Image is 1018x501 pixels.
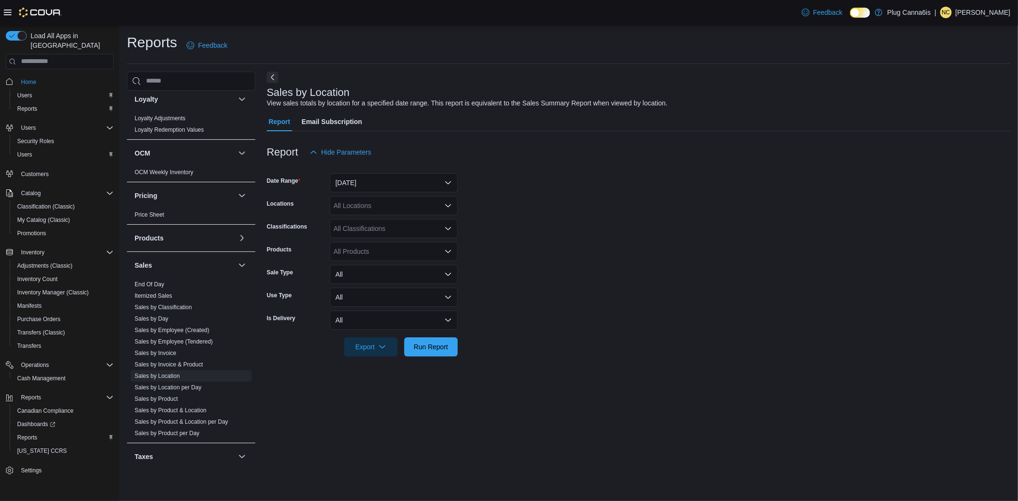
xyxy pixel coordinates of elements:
[135,261,234,270] button: Sales
[13,445,71,457] a: [US_STATE] CCRS
[10,444,117,458] button: [US_STATE] CCRS
[10,148,117,161] button: Users
[13,149,114,160] span: Users
[13,287,114,298] span: Inventory Manager (Classic)
[135,148,234,158] button: OCM
[13,313,64,325] a: Purchase Orders
[135,429,199,437] span: Sales by Product per Day
[17,375,65,382] span: Cash Management
[19,8,62,17] img: Cova
[940,7,952,18] div: Nicholas Chiao
[2,246,117,259] button: Inventory
[10,272,117,286] button: Inventory Count
[2,75,117,89] button: Home
[135,292,172,300] span: Itemized Sales
[21,361,49,369] span: Operations
[13,445,114,457] span: Washington CCRS
[135,261,152,270] h3: Sales
[13,90,36,101] a: Users
[135,338,213,345] span: Sales by Employee (Tendered)
[17,359,53,371] button: Operations
[135,372,180,380] span: Sales by Location
[135,169,193,176] a: OCM Weekly Inventory
[330,288,458,307] button: All
[267,223,307,230] label: Classifications
[17,407,73,415] span: Canadian Compliance
[267,246,292,253] label: Products
[13,273,114,285] span: Inventory Count
[17,247,114,258] span: Inventory
[404,337,458,356] button: Run Report
[17,188,114,199] span: Catalog
[10,326,117,339] button: Transfers (Classic)
[236,94,248,105] button: Loyalty
[135,115,186,122] a: Loyalty Adjustments
[17,188,44,199] button: Catalog
[17,447,67,455] span: [US_STATE] CCRS
[10,372,117,385] button: Cash Management
[21,78,36,86] span: Home
[135,315,168,323] span: Sales by Day
[135,349,176,357] span: Sales by Invoice
[135,396,178,402] a: Sales by Product
[135,407,207,414] span: Sales by Product & Location
[10,417,117,431] a: Dashboards
[13,260,114,271] span: Adjustments (Classic)
[135,126,204,133] a: Loyalty Redemption Values
[21,189,41,197] span: Catalog
[17,230,46,237] span: Promotions
[127,33,177,52] h1: Reports
[13,300,114,312] span: Manifests
[267,177,301,185] label: Date Range
[13,273,62,285] a: Inventory Count
[267,269,293,276] label: Sale Type
[887,7,931,18] p: Plug Canna6is
[13,313,114,325] span: Purchase Orders
[236,190,248,201] button: Pricing
[13,136,114,147] span: Security Roles
[135,452,234,461] button: Taxes
[17,359,114,371] span: Operations
[17,420,55,428] span: Dashboards
[17,289,89,296] span: Inventory Manager (Classic)
[21,394,41,401] span: Reports
[17,392,45,403] button: Reports
[13,260,76,271] a: Adjustments (Classic)
[17,92,32,99] span: Users
[17,137,54,145] span: Security Roles
[135,281,164,288] a: End Of Day
[813,8,842,17] span: Feedback
[10,339,117,353] button: Transfers
[10,135,117,148] button: Security Roles
[267,314,295,322] label: Is Delivery
[302,112,362,131] span: Email Subscription
[135,338,213,345] a: Sales by Employee (Tendered)
[135,191,157,200] h3: Pricing
[934,7,936,18] p: |
[135,126,204,134] span: Loyalty Redemption Values
[306,143,375,162] button: Hide Parameters
[135,452,153,461] h3: Taxes
[135,211,164,219] span: Price Sheet
[135,418,228,426] span: Sales by Product & Location per Day
[13,228,114,239] span: Promotions
[13,103,114,115] span: Reports
[13,340,114,352] span: Transfers
[17,122,40,134] button: Users
[955,7,1010,18] p: [PERSON_NAME]
[269,112,290,131] span: Report
[10,259,117,272] button: Adjustments (Classic)
[267,292,292,299] label: Use Type
[10,213,117,227] button: My Catalog (Classic)
[10,227,117,240] button: Promotions
[135,384,201,391] span: Sales by Location per Day
[321,147,371,157] span: Hide Parameters
[127,167,255,182] div: OCM
[13,405,114,417] span: Canadian Compliance
[17,151,32,158] span: Users
[135,94,158,104] h3: Loyalty
[13,300,45,312] a: Manifests
[13,287,93,298] a: Inventory Manager (Classic)
[17,168,52,180] a: Customers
